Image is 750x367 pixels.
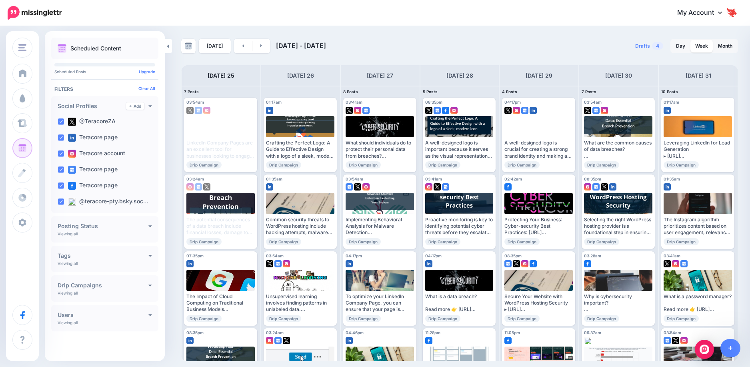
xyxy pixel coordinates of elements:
[54,70,155,74] p: Scheduled Posts
[664,330,681,335] span: 03:54am
[504,253,522,258] span: 08:35pm
[584,293,652,313] div: Why is cybersecurity important? Read more 👉 [URL] #WebsiteSecurity #Malware #OnlineSecurity
[186,315,222,322] span: Drip Campaign
[584,260,591,267] img: facebook-square.png
[195,107,202,114] img: google_business-square.png
[266,293,334,313] div: Unsupervised learning involves finding patterns in unlabeled data. Read more 👉 [URL] #MachineLear...
[584,176,601,181] span: 08:35pm
[664,238,699,245] span: Drip Campaign
[584,315,619,322] span: Drip Campaign
[346,337,353,344] img: linkedin-square.png
[504,217,573,236] div: Protecting Your Business: Cyber-security Best Practices: [URL] #WebsiteSecurity #Malware #OnlineS...
[186,330,204,335] span: 08:35pm
[661,89,678,94] span: 10 Posts
[186,161,222,168] span: Drip Campaign
[274,260,282,267] img: google_business-square.png
[635,44,650,48] span: Drafts
[584,330,601,335] span: 09:37am
[354,183,361,191] img: twitter-square.png
[584,100,602,104] span: 03:54am
[346,100,362,104] span: 03:41am
[442,107,449,114] img: facebook-square.png
[70,46,121,51] p: Scheduled Content
[346,217,414,236] div: Implementing Behavioral Analysis for Malware Detection Read more 👉 [URL] #AdvancedMalware #EverEv...
[584,140,652,159] div: What are the common causes of data breaches? Read more 👉 [URL] #Security #OnlineSecurity #DataBre...
[530,107,537,114] img: linkedin-square.png
[423,89,438,94] span: 5 Posts
[425,330,440,335] span: 11:28pm
[425,293,494,313] div: What is a data breach? Read more 👉 [URL] #Security #OnlineSecurity #DataBreaches #Website #Hostin...
[521,260,528,267] img: instagram-square.png
[266,176,282,181] span: 01:35am
[664,161,699,168] span: Drip Campaign
[346,107,353,114] img: twitter-square.png
[584,238,619,245] span: Drip Campaign
[186,293,255,313] div: The Impact of Cloud Computing on Traditional Business Models Read more 👉 [URL] #GoogleDrive #Micr...
[68,150,125,158] label: Teracore account
[266,260,273,267] img: twitter-square.png
[346,238,381,245] span: Drip Campaign
[184,89,199,94] span: 7 Posts
[68,198,76,206] img: bluesky-square.png
[592,107,600,114] img: google_business-square.png
[68,150,76,158] img: instagram-square.png
[672,337,679,344] img: twitter-square.png
[199,39,231,53] a: [DATE]
[58,312,148,318] h4: Users
[425,100,442,104] span: 08:35pm
[584,253,601,258] span: 03:28am
[504,100,521,104] span: 04:17pm
[208,71,234,80] h4: [DATE] 25
[425,337,432,344] img: facebook-square.png
[266,238,301,245] span: Drip Campaign
[425,238,460,245] span: Drip Campaign
[584,161,619,168] span: Drip Campaign
[582,89,596,94] span: 7 Posts
[530,260,537,267] img: facebook-square.png
[18,44,26,51] img: menu.png
[186,260,194,267] img: linkedin-square.png
[664,217,732,236] div: The Instagram algorithm prioritizes content based on user engagement, relevance, and relationship...
[266,107,273,114] img: linkedin-square.png
[425,107,432,114] img: twitter-square.png
[502,89,517,94] span: 4 Posts
[283,337,290,344] img: twitter-square.png
[664,107,671,114] img: linkedin-square.png
[58,283,148,288] h4: Drip Campaigns
[346,161,381,168] span: Drip Campaign
[362,183,370,191] img: instagram-square.png
[274,337,282,344] img: google_business-square.png
[605,71,632,80] h4: [DATE] 30
[504,161,540,168] span: Drip Campaign
[630,39,668,53] a: Drafts4
[186,217,255,236] div: The potential consequences of a data breach include financial losses, damage to reputation, legal...
[186,100,204,104] span: 03:54am
[425,260,432,267] img: linkedin-square.png
[450,107,458,114] img: instagram-square.png
[346,176,363,181] span: 03:54am
[186,107,194,114] img: twitter-square.png
[138,86,155,91] a: Clear All
[68,134,118,142] label: Teracore page
[343,89,358,94] span: 8 Posts
[186,337,194,344] img: linkedin-square.png
[346,260,353,267] img: linkedin-square.png
[425,183,432,191] img: instagram-square.png
[68,118,116,126] label: @TeracoreZA
[266,140,334,159] div: Crafting the Perfect Logo: A Guide to Effective Design with a logo of a sleek, modern icon. ▸ [UR...
[126,102,144,110] a: Add
[68,166,76,174] img: google_business-square.png
[664,315,699,322] span: Drip Campaign
[354,107,361,114] img: instagram-square.png
[504,238,540,245] span: Drip Campaign
[609,183,616,191] img: linkedin-square.png
[713,40,737,52] a: Month
[664,337,671,344] img: google_business-square.png
[601,107,608,114] img: instagram-square.png
[276,42,326,50] span: [DATE] - [DATE]
[185,42,192,50] img: calendar-grey-darker.png
[266,337,273,344] img: instagram-square.png
[504,260,512,267] img: google_business-square.png
[526,71,552,80] h4: [DATE] 29
[664,253,680,258] span: 03:41am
